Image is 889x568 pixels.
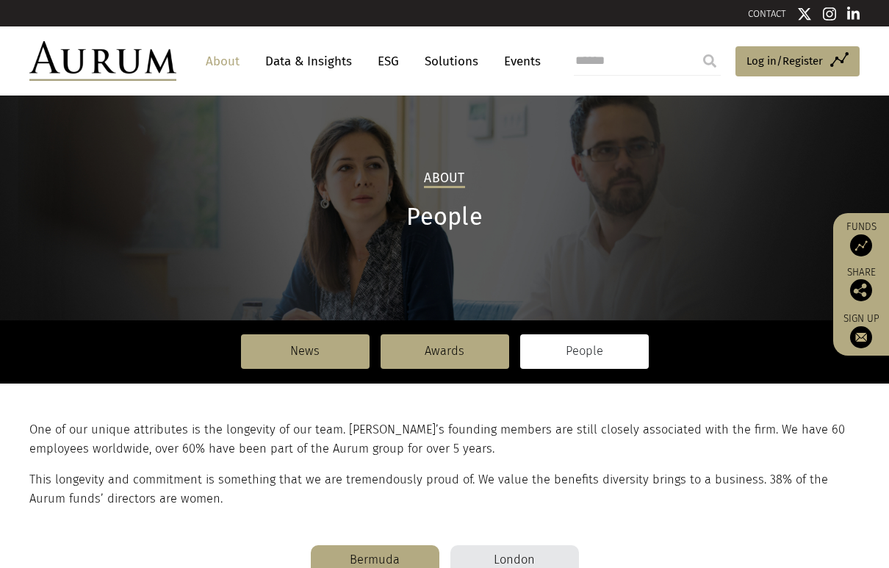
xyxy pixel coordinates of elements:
img: Twitter icon [797,7,812,21]
img: Linkedin icon [847,7,860,21]
a: Solutions [417,48,486,75]
h2: About [424,170,464,188]
p: One of our unique attributes is the longevity of our team. [PERSON_NAME]’s founding members are s... [29,420,856,459]
img: Instagram icon [823,7,836,21]
input: Submit [695,46,724,76]
h1: People [29,203,860,231]
a: News [241,334,370,368]
a: Data & Insights [258,48,359,75]
a: Log in/Register [735,46,860,77]
div: Share [841,267,882,301]
p: This longevity and commitment is something that we are tremendously proud of. We value the benefi... [29,470,856,509]
a: About [198,48,247,75]
img: Sign up to our newsletter [850,326,872,348]
a: Sign up [841,312,882,348]
span: Log in/Register [746,52,823,70]
a: Events [497,48,541,75]
img: Access Funds [850,234,872,256]
a: People [520,334,649,368]
a: CONTACT [748,8,786,19]
a: ESG [370,48,406,75]
img: Aurum [29,41,176,81]
a: Awards [381,334,509,368]
a: Funds [841,220,882,256]
img: Share this post [850,279,872,301]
